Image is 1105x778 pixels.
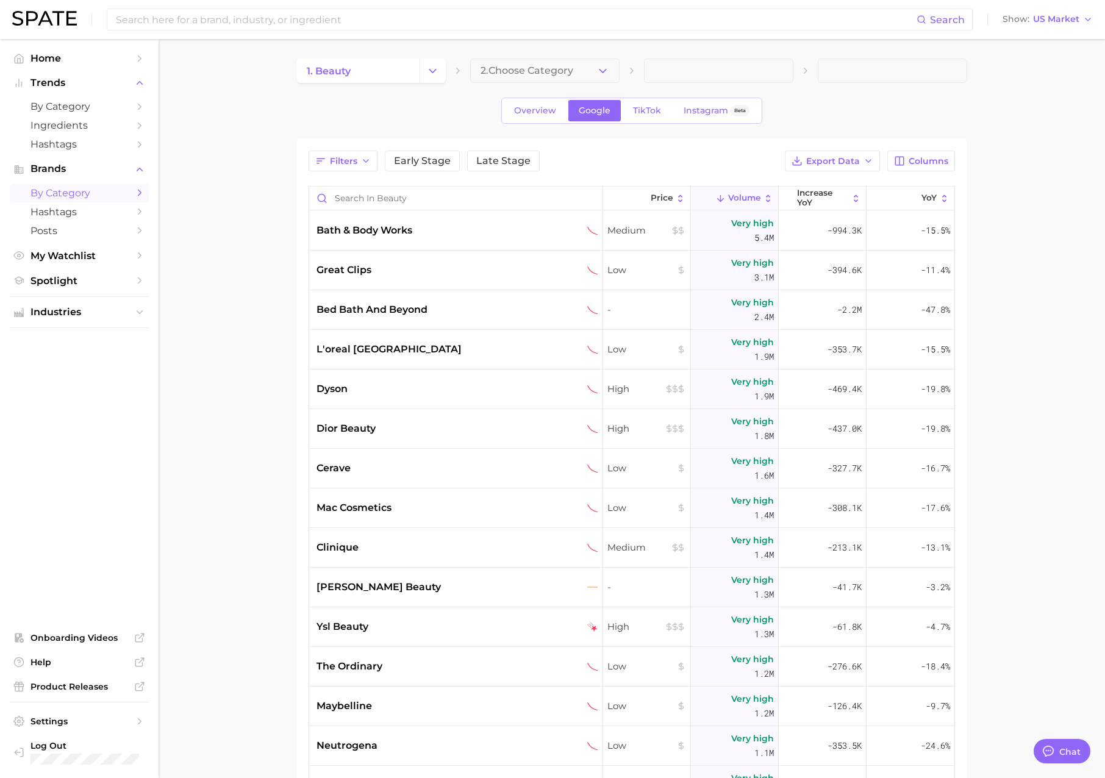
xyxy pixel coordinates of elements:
[607,461,685,476] span: Low
[734,105,746,116] span: Beta
[10,246,149,265] a: My Watchlist
[309,488,954,528] button: mac cosmeticssustained declinerLowVery high1.4m-308.1k-17.6%
[10,202,149,221] a: Hashtags
[921,302,950,317] span: -47.8%
[754,587,774,602] span: 1.3m
[30,250,128,262] span: My Watchlist
[10,629,149,647] a: Onboarding Videos
[30,101,128,112] span: by Category
[316,580,441,594] span: [PERSON_NAME] beauty
[731,374,774,389] span: Very high
[309,151,377,171] button: Filters
[30,716,128,727] span: Settings
[309,187,603,210] input: Search in beauty
[828,223,862,238] span: -994.3k
[806,156,860,166] span: Export Data
[10,677,149,696] a: Product Releases
[921,461,950,476] span: -16.7%
[587,741,598,751] img: sustained decliner
[731,414,774,429] span: Very high
[587,622,598,632] img: falling star
[731,731,774,746] span: Very high
[623,100,671,121] a: TikTok
[587,226,598,236] img: sustained decliner
[309,687,954,726] button: maybellinesustained declinerLowVery high1.2m-126.4k-9.7%
[316,699,372,713] span: maybelline
[316,302,427,317] span: bed bath and beyond
[691,187,779,210] button: Volume
[309,290,954,330] button: bed bath and beyondsustained decliner-Very high2.4m-2.2m-47.8%
[316,619,368,634] span: ysl beauty
[607,382,685,396] span: High
[587,265,598,276] img: sustained decliner
[921,738,950,753] span: -24.6%
[296,59,420,83] a: 1. beauty
[754,310,774,324] span: 2.4m
[10,271,149,290] a: Spotlight
[10,97,149,116] a: by Category
[607,738,685,753] span: Low
[607,263,685,277] span: Low
[921,501,950,515] span: -17.6%
[785,151,880,171] button: Export Data
[754,746,774,760] span: 1.1m
[309,528,954,568] button: cliniquesustained declinerMediumVery high1.4m-213.1k-13.1%
[828,461,862,476] span: -327.7k
[10,653,149,671] a: Help
[930,14,965,26] span: Search
[587,662,598,672] img: sustained decliner
[10,184,149,202] a: by Category
[587,582,598,593] img: flat
[30,307,128,318] span: Industries
[30,632,128,643] span: Onboarding Videos
[754,349,774,364] span: 1.9m
[394,156,451,166] span: Early Stage
[607,223,685,238] span: Medium
[921,540,950,555] span: -13.1%
[731,612,774,627] span: Very high
[10,737,149,768] a: Log out. Currently logged in with e-mail olivier@spate.nyc.
[309,369,954,409] button: dysonsustained declinerHighVery high1.9m-469.4k-19.8%
[832,619,862,634] span: -61.8k
[309,251,954,290] button: great clipssustained declinerLowVery high3.1m-394.6k-11.4%
[587,503,598,513] img: sustained decliner
[731,216,774,230] span: Very high
[921,193,937,203] span: YoY
[828,540,862,555] span: -213.1k
[837,302,862,317] span: -2.2m
[30,187,128,199] span: by Category
[607,659,685,674] span: Low
[828,659,862,674] span: -276.6k
[754,548,774,562] span: 1.4m
[10,160,149,178] button: Brands
[309,568,954,607] button: [PERSON_NAME] beautyflat-Very high1.3m-41.7k-3.2%
[909,156,948,166] span: Columns
[921,382,950,396] span: -19.8%
[867,187,954,210] button: YoY
[316,540,359,555] span: clinique
[731,573,774,587] span: Very high
[316,382,348,396] span: dyson
[926,619,950,634] span: -4.7%
[420,59,446,83] button: Change Category
[30,225,128,237] span: Posts
[316,421,376,436] span: dior beauty
[754,627,774,641] span: 1.3m
[30,163,128,174] span: Brands
[731,295,774,310] span: Very high
[316,263,371,277] span: great clips
[579,105,610,116] span: Google
[1000,12,1096,27] button: ShowUS Market
[828,342,862,357] span: -353.7k
[309,409,954,449] button: dior beautysustained declinerHighVery high1.8m-437.0k-19.8%
[797,188,848,207] span: increase YoY
[316,342,462,357] span: l'oreal [GEOGRAPHIC_DATA]
[731,652,774,666] span: Very high
[731,493,774,508] span: Very high
[921,223,950,238] span: -15.5%
[10,74,149,92] button: Trends
[754,706,774,721] span: 1.2m
[607,699,685,713] span: Low
[728,193,760,203] span: Volume
[30,206,128,218] span: Hashtags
